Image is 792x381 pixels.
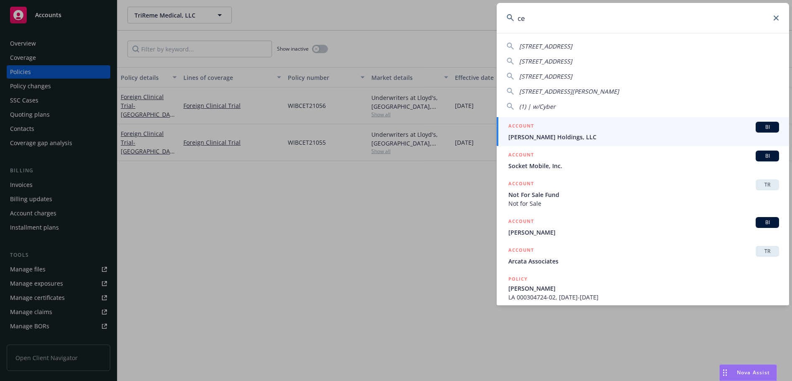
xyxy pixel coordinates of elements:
[497,146,789,175] a: ACCOUNTBISocket Mobile, Inc.
[508,284,779,293] span: [PERSON_NAME]
[508,293,779,302] span: LA 000304724-02, [DATE]-[DATE]
[519,102,556,110] span: (1) | w/Cyber
[508,228,779,237] span: [PERSON_NAME]
[508,217,534,227] h5: ACCOUNT
[519,87,619,95] span: [STREET_ADDRESS][PERSON_NAME]
[508,161,779,170] span: Socket Mobile, Inc.
[519,42,572,50] span: [STREET_ADDRESS]
[720,365,730,381] div: Drag to move
[759,248,776,255] span: TR
[759,181,776,189] span: TR
[497,175,789,212] a: ACCOUNTTRNot For Sale FundNot for Sale
[737,369,770,376] span: Nova Assist
[497,117,789,146] a: ACCOUNTBI[PERSON_NAME] Holdings, LLC
[497,270,789,306] a: POLICY[PERSON_NAME]LA 000304724-02, [DATE]-[DATE]
[497,3,789,33] input: Search...
[508,122,534,132] h5: ACCOUNT
[508,199,779,208] span: Not for Sale
[508,257,779,266] span: Arcata Associates
[519,72,572,80] span: [STREET_ADDRESS]
[508,133,779,141] span: [PERSON_NAME] Holdings, LLC
[759,219,776,226] span: BI
[497,212,789,241] a: ACCOUNTBI[PERSON_NAME]
[508,151,534,161] h5: ACCOUNT
[759,123,776,131] span: BI
[508,275,528,283] h5: POLICY
[497,241,789,270] a: ACCOUNTTRArcata Associates
[508,190,779,199] span: Not For Sale Fund
[519,57,572,65] span: [STREET_ADDRESS]
[508,179,534,189] h5: ACCOUNT
[508,246,534,256] h5: ACCOUNT
[719,364,777,381] button: Nova Assist
[759,152,776,160] span: BI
